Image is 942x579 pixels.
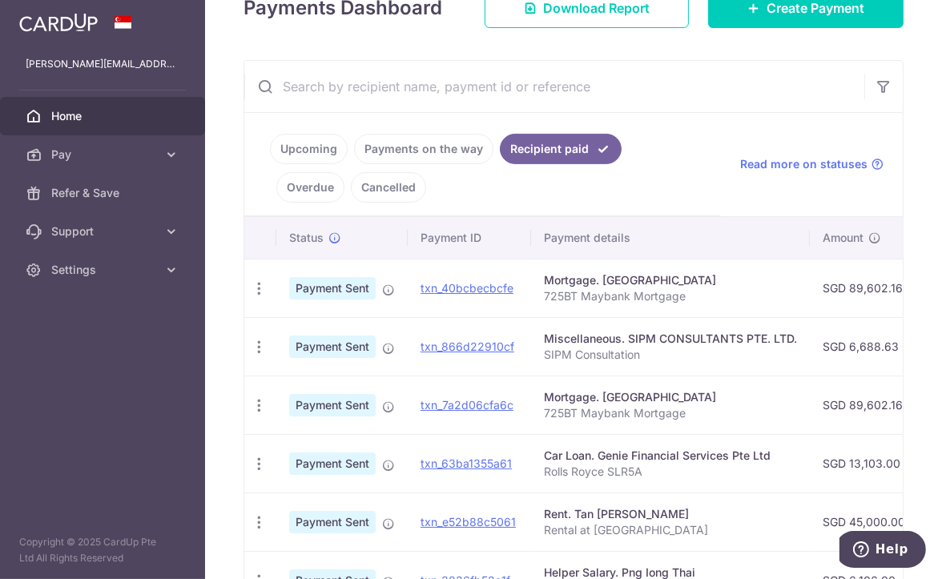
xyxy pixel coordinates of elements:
[421,515,516,529] a: txn_e52b88c5061
[810,493,918,551] td: SGD 45,000.00
[544,464,797,480] p: Rolls Royce SLR5A
[354,134,493,164] a: Payments on the way
[289,277,376,300] span: Payment Sent
[51,262,157,278] span: Settings
[544,389,797,405] div: Mortgage. [GEOGRAPHIC_DATA]
[289,511,376,533] span: Payment Sent
[51,108,157,124] span: Home
[276,172,344,203] a: Overdue
[544,522,797,538] p: Rental at [GEOGRAPHIC_DATA]
[544,272,797,288] div: Mortgage. [GEOGRAPHIC_DATA]
[544,288,797,304] p: 725BT Maybank Mortgage
[544,331,797,347] div: Miscellaneous. SIPM CONSULTANTS PTE. LTD.
[823,230,863,246] span: Amount
[421,398,513,412] a: txn_7a2d06cfa6c
[51,223,157,239] span: Support
[500,134,622,164] a: Recipient paid
[244,61,864,112] input: Search by recipient name, payment id or reference
[839,531,926,571] iframe: Opens a widget where you can find more information
[26,56,179,72] p: [PERSON_NAME][EMAIL_ADDRESS][PERSON_NAME][DOMAIN_NAME]
[51,147,157,163] span: Pay
[544,347,797,363] p: SIPM Consultation
[810,434,918,493] td: SGD 13,103.00
[421,281,513,295] a: txn_40bcbecbcfe
[810,376,918,434] td: SGD 89,602.16
[19,13,98,32] img: CardUp
[421,456,512,470] a: txn_63ba1355a61
[51,185,157,201] span: Refer & Save
[740,156,868,172] span: Read more on statuses
[810,317,918,376] td: SGD 6,688.63
[531,217,810,259] th: Payment details
[740,156,884,172] a: Read more on statuses
[408,217,531,259] th: Payment ID
[810,259,918,317] td: SGD 89,602.16
[289,452,376,475] span: Payment Sent
[289,336,376,358] span: Payment Sent
[421,340,514,353] a: txn_866d22910cf
[544,448,797,464] div: Car Loan. Genie Financial Services Pte Ltd
[289,394,376,416] span: Payment Sent
[270,134,348,164] a: Upcoming
[289,230,324,246] span: Status
[544,506,797,522] div: Rent. Tan [PERSON_NAME]
[544,405,797,421] p: 725BT Maybank Mortgage
[351,172,426,203] a: Cancelled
